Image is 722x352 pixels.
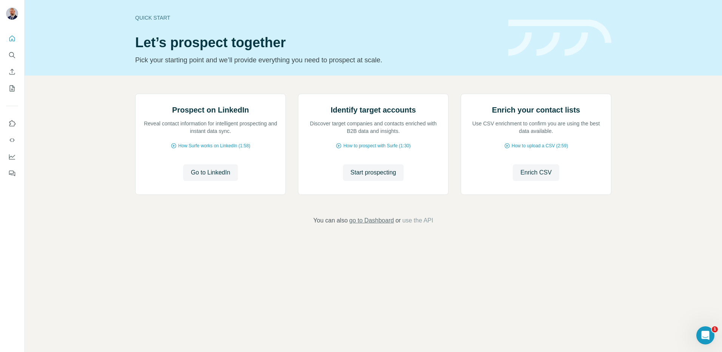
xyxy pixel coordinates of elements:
[343,164,404,181] button: Start prospecting
[306,120,441,135] p: Discover target companies and contacts enriched with B2B data and insights.
[6,48,18,62] button: Search
[349,216,394,225] button: go to Dashboard
[712,326,718,332] span: 1
[402,216,433,225] button: use the API
[6,65,18,79] button: Enrich CSV
[178,142,250,149] span: How Surfe works on LinkedIn (1:58)
[512,142,568,149] span: How to upload a CSV (2:59)
[6,117,18,130] button: Use Surfe on LinkedIn
[469,120,603,135] p: Use CSV enrichment to confirm you are using the best data available.
[508,20,611,56] img: banner
[183,164,238,181] button: Go to LinkedIn
[520,168,552,177] span: Enrich CSV
[6,82,18,95] button: My lists
[6,167,18,180] button: Feedback
[6,32,18,45] button: Quick start
[350,168,396,177] span: Start prospecting
[172,105,249,115] h2: Prospect on LinkedIn
[6,133,18,147] button: Use Surfe API
[6,8,18,20] img: Avatar
[6,150,18,164] button: Dashboard
[696,326,714,344] iframe: Intercom live chat
[313,216,348,225] span: You can also
[492,105,580,115] h2: Enrich your contact lists
[331,105,416,115] h2: Identify target accounts
[343,142,410,149] span: How to prospect with Surfe (1:30)
[395,216,401,225] span: or
[135,55,499,65] p: Pick your starting point and we’ll provide everything you need to prospect at scale.
[143,120,278,135] p: Reveal contact information for intelligent prospecting and instant data sync.
[191,168,230,177] span: Go to LinkedIn
[513,164,559,181] button: Enrich CSV
[135,35,499,50] h1: Let’s prospect together
[135,14,499,22] div: Quick start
